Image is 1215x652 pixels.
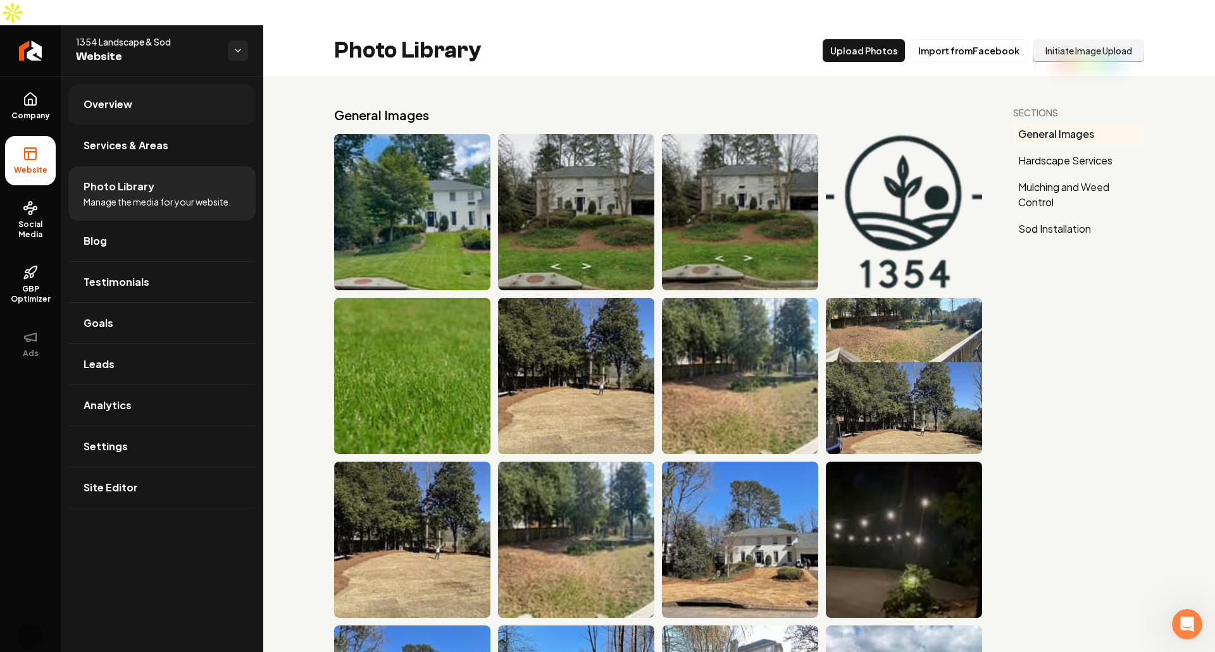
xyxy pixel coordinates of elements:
[1033,39,1144,62] button: Initiate Image Upload
[498,298,654,454] img: No alt text set for this photo
[68,84,256,125] a: Overview
[84,233,107,249] span: Blog
[168,521,201,546] span: disappointed reaction
[241,521,259,546] span: 😃
[68,344,256,384] a: Leads
[68,262,256,302] a: Testimonials
[84,439,128,454] span: Settings
[18,624,43,649] button: Open user button
[84,357,115,372] span: Leads
[5,319,56,369] button: Ads
[1172,609,1202,639] iframe: Intercom live chat
[68,385,256,426] a: Analytics
[1013,219,1144,239] button: Sod Installation
[84,274,149,290] span: Testimonials
[18,624,43,649] img: Sagar Soni
[167,562,268,572] a: Open in help center
[334,134,490,290] img: White two-story house surrounded by lush greenery and a well-maintained lawn.
[910,39,1028,62] button: Import fromFacebook
[826,298,982,454] img: No alt text set for this photo
[662,462,818,618] img: No alt text set for this photo
[84,398,132,413] span: Analytics
[84,316,113,331] span: Goals
[498,134,654,290] img: Two-story house with manicured lawn, shrubs, and a car parked in the driveway.
[1013,106,1144,119] h3: Sections
[84,97,132,112] span: Overview
[76,48,218,66] span: Website
[1013,177,1144,212] button: Mulching and Weed Control
[1013,124,1144,144] button: General Images
[826,134,982,290] img: No alt text set for this photo
[662,298,818,454] img: No alt text set for this photo
[5,219,56,240] span: Social Media
[8,5,32,29] button: go back
[1013,151,1144,171] button: Hardscape Services
[68,221,256,261] a: Blog
[84,179,154,194] span: Photo Library
[18,348,44,359] span: Ads
[662,134,818,290] img: Two-story white house with green landscaping and a driveway, surrounded by trees.
[234,521,267,546] span: smiley reaction
[334,38,482,63] h2: Photo Library
[68,303,256,343] a: Goals
[6,111,55,121] span: Company
[175,521,194,546] span: 😞
[334,298,490,454] img: No alt text set for this photo
[5,82,56,131] a: Company
[498,462,654,618] img: No alt text set for this photo
[9,165,53,175] span: Website
[68,426,256,467] a: Settings
[15,508,420,522] div: Did this answer your question?
[5,284,56,304] span: GBP Optimizer
[334,106,982,124] h2: General Images
[84,138,168,153] span: Services & Areas
[84,195,231,208] span: Manage the media for your website.
[823,39,905,62] button: Upload Photos
[380,5,404,29] button: Collapse window
[5,255,56,314] a: GBP Optimizer
[68,467,256,508] a: Site Editor
[201,521,234,546] span: neutral face reaction
[19,40,42,61] img: Rebolt Logo
[5,190,56,250] a: Social Media
[84,480,138,495] span: Site Editor
[404,5,427,28] div: Close
[208,521,227,546] span: 😐
[334,462,490,618] img: No alt text set for this photo
[68,125,256,166] a: Services & Areas
[826,462,982,618] img: No alt text set for this photo
[76,35,218,48] span: 1354 Landscape & Sod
